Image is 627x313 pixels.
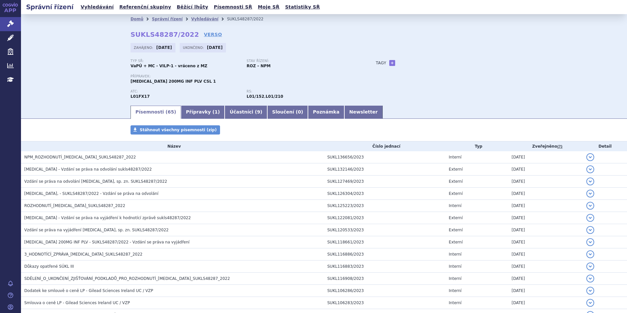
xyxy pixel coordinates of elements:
[557,144,562,149] abbr: (?)
[449,191,463,196] span: Externí
[24,240,190,244] span: TRODELVY 200MG INF PLV - SUKLS48287/2022 - Vzdání se práva na vyjádření
[376,59,386,67] h3: Tagy
[134,45,154,50] span: Zahájeno:
[586,214,594,222] button: detail
[324,200,446,212] td: SUKL125223/2023
[267,106,308,119] a: Sloučení (0)
[586,250,594,258] button: detail
[449,216,463,220] span: Externí
[324,224,446,236] td: SUKL120533/2023
[324,285,446,297] td: SUKL106286/2023
[586,262,594,270] button: detail
[117,3,173,11] a: Referenční skupiny
[324,163,446,176] td: SUKL132146/2023
[508,151,583,163] td: [DATE]
[131,94,150,99] strong: SACITUZUMAB GOVITEKAN
[586,165,594,173] button: detail
[79,3,116,11] a: Vyhledávání
[24,216,191,220] span: TRODELVY - Vzdání se práva na vyjádření k hodnotící zprávě sukls48287/2022
[266,94,283,99] strong: léčba pokročilého hormonálně pozitivního HER2 negativního karcinomu prsu
[247,59,356,63] p: Stav řízení:
[324,141,446,151] th: Číslo jednací
[324,261,446,273] td: SUKL116883/2023
[324,273,446,285] td: SUKL116908/2023
[449,252,462,257] span: Interní
[586,287,594,295] button: detail
[247,90,363,99] div: ,
[508,163,583,176] td: [DATE]
[324,212,446,224] td: SUKL122081/2023
[247,94,264,99] strong: sacituzumabum govitecanum
[24,252,143,257] span: 3_HODNOTÍCÍ_ZPRÁVA_TRODELVY_SUKLS48287_2022
[181,106,225,119] a: Přípravky (1)
[446,141,509,151] th: Typ
[298,109,301,115] span: 0
[586,202,594,210] button: detail
[324,188,446,200] td: SUKL126304/2023
[324,236,446,248] td: SUKL118661/2023
[131,106,181,119] a: Písemnosti (65)
[508,273,583,285] td: [DATE]
[449,240,463,244] span: Externí
[227,14,272,24] li: SUKLS48287/2022
[24,179,167,184] span: Vzdání se práva na odvolání TRODELVY, sp. zn. SUKLS48287/2022
[225,106,267,119] a: Účastníci (9)
[508,141,583,151] th: Zveřejněno
[586,238,594,246] button: detail
[247,90,356,94] p: RS:
[152,17,183,21] a: Správní řízení
[324,248,446,261] td: SUKL116886/2023
[586,275,594,282] button: detail
[308,106,344,119] a: Poznámka
[508,285,583,297] td: [DATE]
[389,60,395,66] a: +
[131,59,240,63] p: Typ SŘ:
[449,155,462,159] span: Interní
[212,3,254,11] a: Písemnosti SŘ
[207,45,223,50] strong: [DATE]
[131,64,207,68] strong: VaPÚ + MC - VILP-1 - vráceno z MZ
[283,3,322,11] a: Statistiky SŘ
[324,151,446,163] td: SUKL136656/2023
[449,203,462,208] span: Interní
[449,301,462,305] span: Interní
[191,17,218,21] a: Vyhledávání
[131,17,143,21] a: Domů
[24,167,152,172] span: Trodelvy - Vzdání se práva na odvolání sukls48287/2022
[183,45,205,50] span: Ukončeno:
[508,297,583,309] td: [DATE]
[156,45,172,50] strong: [DATE]
[586,153,594,161] button: detail
[168,109,174,115] span: 65
[449,276,462,281] span: Interní
[344,106,383,119] a: Newsletter
[256,3,281,11] a: Moje SŘ
[449,179,463,184] span: Externí
[24,155,136,159] span: NPM_ROZHODNUTÍ_TRODELVY_SUKLS48287_2022
[24,276,230,281] span: SDĚLENÍ_O_UKONČENÍ_ZJIŠŤOVÁNÍ_PODKLADŮ_PRO_ROZHODNUTÍ_TRODELVY_SUKLS48287_2022
[131,74,363,78] p: Přípravek:
[131,79,216,84] span: [MEDICAL_DATA] 200MG INF PLV CSL 1
[324,176,446,188] td: SUKL127469/2023
[214,109,218,115] span: 1
[204,31,222,38] a: VERSO
[508,188,583,200] td: [DATE]
[131,90,240,94] p: ATC:
[24,191,158,196] span: TRODELVY, - SUKLS48287/2022 - Vzdání se práva na odvolání
[324,297,446,309] td: SUKL106283/2023
[508,200,583,212] td: [DATE]
[131,31,199,38] strong: SUKLS48287/2022
[449,288,462,293] span: Interní
[21,141,324,151] th: Název
[257,109,260,115] span: 9
[140,128,217,132] span: Stáhnout všechny písemnosti (zip)
[449,228,463,232] span: Externí
[449,264,462,269] span: Interní
[508,261,583,273] td: [DATE]
[131,125,220,135] a: Stáhnout všechny písemnosti (zip)
[24,301,130,305] span: Smlouva o ceně LP - Gilead Sciences Ireland UC / VZP
[586,299,594,307] button: detail
[24,203,125,208] span: ROZHODNUTÍ_TRODELVY_SUKLS48287_2022
[508,248,583,261] td: [DATE]
[583,141,627,151] th: Detail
